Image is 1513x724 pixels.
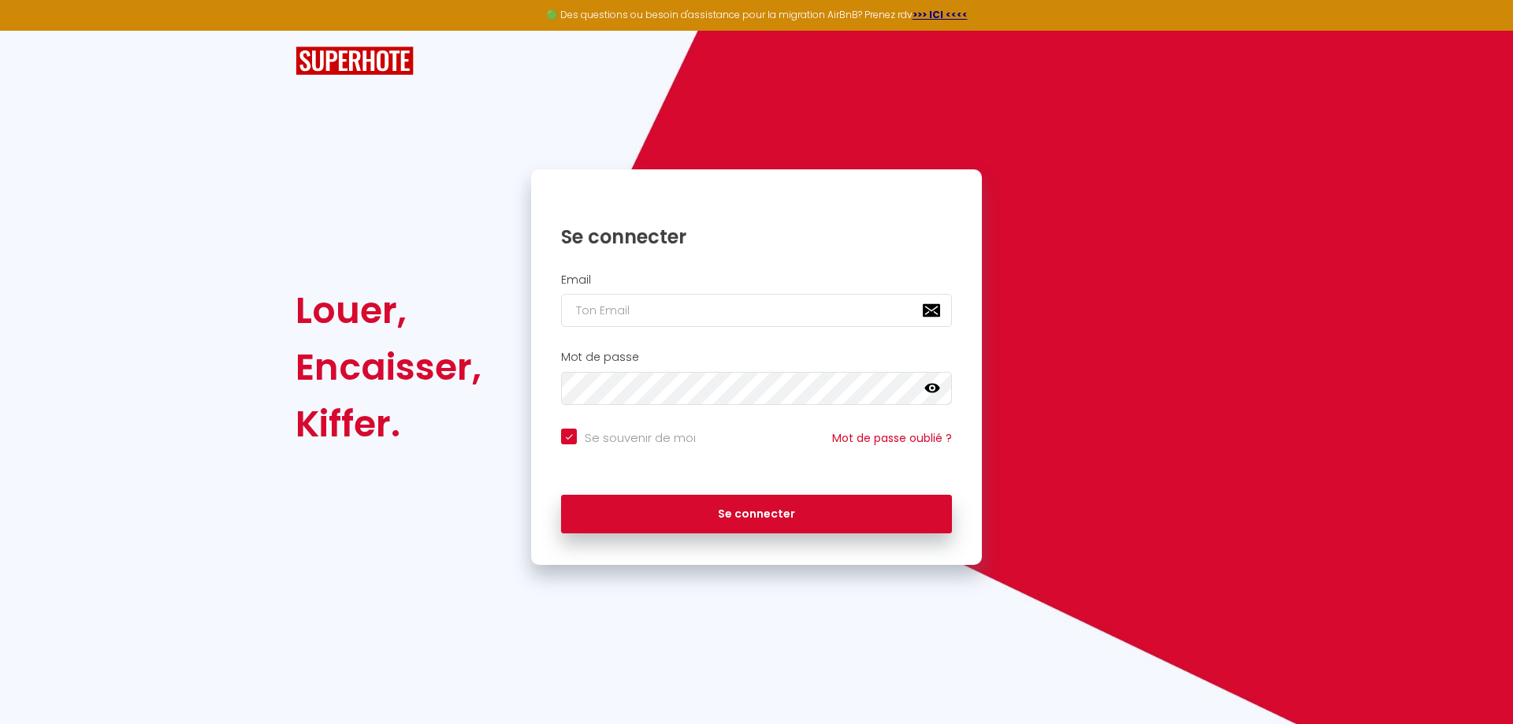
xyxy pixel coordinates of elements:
[832,430,952,446] a: Mot de passe oublié ?
[561,273,952,287] h2: Email
[561,495,952,534] button: Se connecter
[561,225,952,249] h1: Se connecter
[296,339,481,395] div: Encaisser,
[296,395,481,452] div: Kiffer.
[913,8,968,21] a: >>> ICI <<<<
[296,282,481,339] div: Louer,
[561,351,952,364] h2: Mot de passe
[296,46,414,76] img: SuperHote logo
[561,294,952,327] input: Ton Email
